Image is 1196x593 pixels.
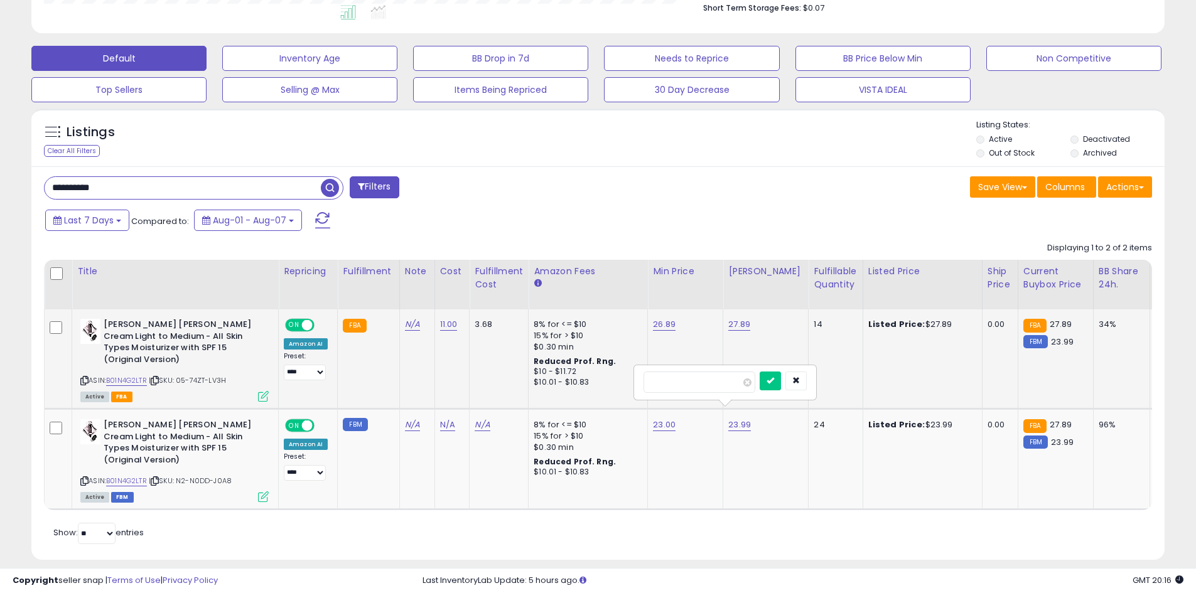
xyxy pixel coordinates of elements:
div: 24 [814,419,853,430]
a: Privacy Policy [163,574,218,586]
label: Active [989,134,1012,144]
a: B01N4G2LTR [106,476,147,486]
button: Last 7 Days [45,210,129,231]
div: 8% for <= $10 [534,419,638,430]
button: Items Being Repriced [413,77,588,102]
span: | SKU: N2-N0DD-J0A8 [149,476,232,486]
a: N/A [405,318,420,331]
div: 0.00 [988,319,1008,330]
span: All listings currently available for purchase on Amazon [80,492,109,503]
button: Aug-01 - Aug-07 [194,210,302,231]
img: 41vnjct-qXL._SL40_.jpg [80,319,100,344]
button: BB Drop in 7d [413,46,588,71]
div: 0.00 [988,419,1008,430]
div: 96% [1099,419,1140,430]
div: $10.01 - $10.83 [534,377,638,388]
span: Aug-01 - Aug-07 [213,214,286,227]
div: [PERSON_NAME] [728,265,803,278]
div: $0.30 min [534,442,638,453]
button: VISTA IDEAL [795,77,971,102]
div: $10 - $11.72 [534,366,638,377]
a: N/A [405,419,420,431]
div: 15% for > $10 [534,330,638,341]
div: Amazon Fees [534,265,642,278]
label: Out of Stock [989,147,1035,158]
span: 27.89 [1050,318,1072,330]
div: $0.30 min [534,341,638,353]
a: Terms of Use [107,574,161,586]
div: Amazon AI [284,338,328,350]
span: 23.99 [1051,336,1074,348]
span: All listings currently available for purchase on Amazon [80,392,109,402]
div: Preset: [284,452,328,481]
a: 23.99 [728,419,751,431]
strong: Copyright [13,574,58,586]
span: ON [286,320,302,331]
b: Listed Price: [868,318,925,330]
small: FBA [1023,319,1047,333]
small: FBM [1023,335,1048,348]
div: Last InventoryLab Update: 5 hours ago. [423,575,1183,587]
b: Short Term Storage Fees: [703,3,801,13]
button: Filters [350,176,399,198]
h5: Listings [67,124,115,141]
span: 2025-08-15 20:16 GMT [1133,574,1183,586]
div: Displaying 1 to 2 of 2 items [1047,242,1152,254]
span: FBA [111,392,132,402]
a: 26.89 [653,318,676,331]
a: N/A [440,419,455,431]
b: [PERSON_NAME] [PERSON_NAME] Cream Light to Medium - All Skin Types Moisturizer with SPF 15 (Origi... [104,419,256,469]
a: 23.00 [653,419,676,431]
div: Current Buybox Price [1023,265,1088,291]
small: FBM [1023,435,1048,449]
b: Listed Price: [868,419,925,430]
div: Amazon AI [284,439,328,450]
div: Title [77,265,273,278]
span: OFF [313,320,333,331]
div: 3.68 [475,319,519,330]
span: ON [286,420,302,431]
span: 27.89 [1050,419,1072,430]
a: 27.89 [728,318,750,331]
div: BB Share 24h. [1099,265,1145,291]
button: 30 Day Decrease [604,77,779,102]
span: OFF [313,420,333,431]
div: seller snap | | [13,575,218,587]
span: | SKU: 05-74ZT-LV3H [149,375,226,385]
button: Non Competitive [986,46,1161,71]
small: FBA [343,319,366,333]
div: 8% for <= $10 [534,319,638,330]
div: $27.89 [868,319,972,330]
div: ASIN: [80,419,269,501]
div: Ship Price [988,265,1013,291]
div: Preset: [284,352,328,380]
button: Actions [1098,176,1152,198]
b: Reduced Prof. Rng. [534,356,616,366]
div: Fulfillable Quantity [814,265,857,291]
a: N/A [475,419,490,431]
div: Repricing [284,265,332,278]
div: 15% for > $10 [534,430,638,442]
button: Inventory Age [222,46,397,71]
button: Default [31,46,207,71]
b: Reduced Prof. Rng. [534,456,616,467]
b: [PERSON_NAME] [PERSON_NAME] Cream Light to Medium - All Skin Types Moisturizer with SPF 15 (Origi... [104,319,256,368]
button: Needs to Reprice [604,46,779,71]
div: 14 [814,319,853,330]
div: $23.99 [868,419,972,430]
button: Columns [1037,176,1096,198]
small: FBA [1023,419,1047,433]
div: Min Price [653,265,718,278]
span: Last 7 Days [64,214,114,227]
span: Compared to: [131,215,189,227]
a: B01N4G2LTR [106,375,147,386]
label: Deactivated [1083,134,1130,144]
span: FBM [111,492,134,503]
span: Columns [1045,181,1085,193]
button: Selling @ Max [222,77,397,102]
div: Listed Price [868,265,977,278]
img: 41vnjct-qXL._SL40_.jpg [80,419,100,444]
div: Clear All Filters [44,145,100,157]
label: Archived [1083,147,1117,158]
span: Show: entries [53,526,144,538]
